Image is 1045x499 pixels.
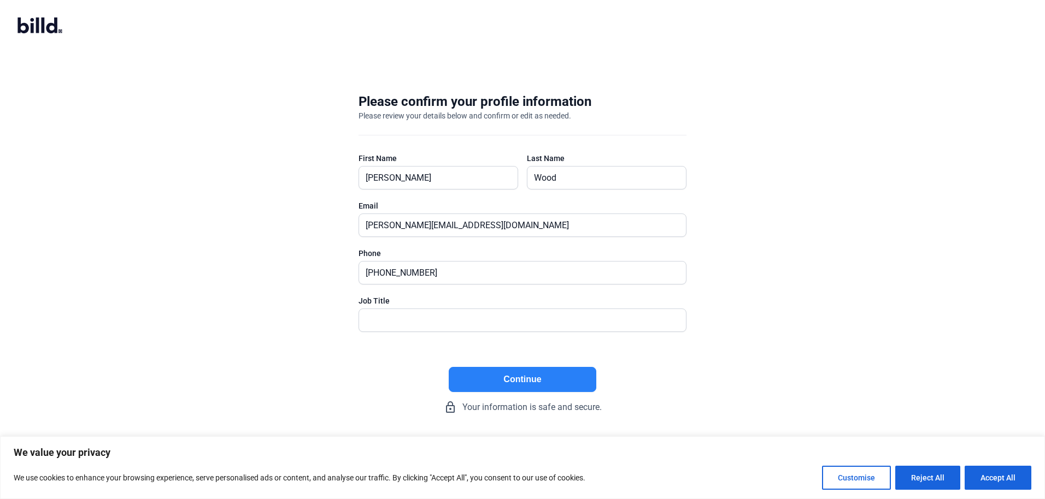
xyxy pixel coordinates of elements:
[444,401,457,414] mat-icon: lock_outline
[527,153,686,164] div: Last Name
[822,466,891,490] button: Customise
[14,446,1031,459] p: We value your privacy
[965,466,1031,490] button: Accept All
[895,466,960,490] button: Reject All
[359,93,591,110] div: Please confirm your profile information
[359,110,571,121] div: Please review your details below and confirm or edit as needed.
[359,248,686,259] div: Phone
[359,200,686,211] div: Email
[359,262,674,284] input: (XXX) XXX-XXXX
[359,401,686,414] div: Your information is safe and secure.
[359,295,686,306] div: Job Title
[14,471,585,484] p: We use cookies to enhance your browsing experience, serve personalised ads or content, and analys...
[449,367,596,392] button: Continue
[359,153,518,164] div: First Name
